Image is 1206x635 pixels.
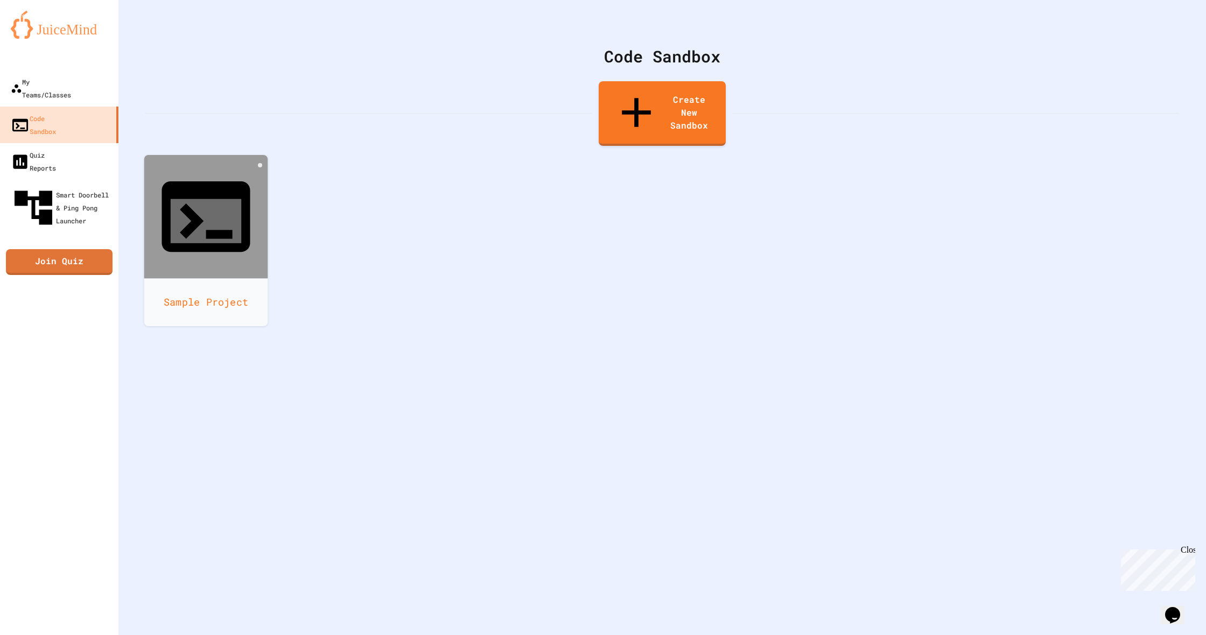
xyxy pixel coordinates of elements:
div: Sample Project [144,278,268,326]
div: Smart Doorbell & Ping Pong Launcher [11,185,114,230]
div: Code Sandbox [11,112,56,138]
a: Create New Sandbox [599,81,726,146]
div: Chat with us now!Close [4,4,74,68]
iframe: chat widget [1117,545,1195,591]
div: Quiz Reports [11,149,56,174]
a: Sample Project [144,155,268,326]
a: Join Quiz [6,249,113,275]
div: My Teams/Classes [11,75,71,101]
img: logo-orange.svg [11,11,108,39]
div: Code Sandbox [145,44,1179,68]
iframe: chat widget [1161,592,1195,624]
